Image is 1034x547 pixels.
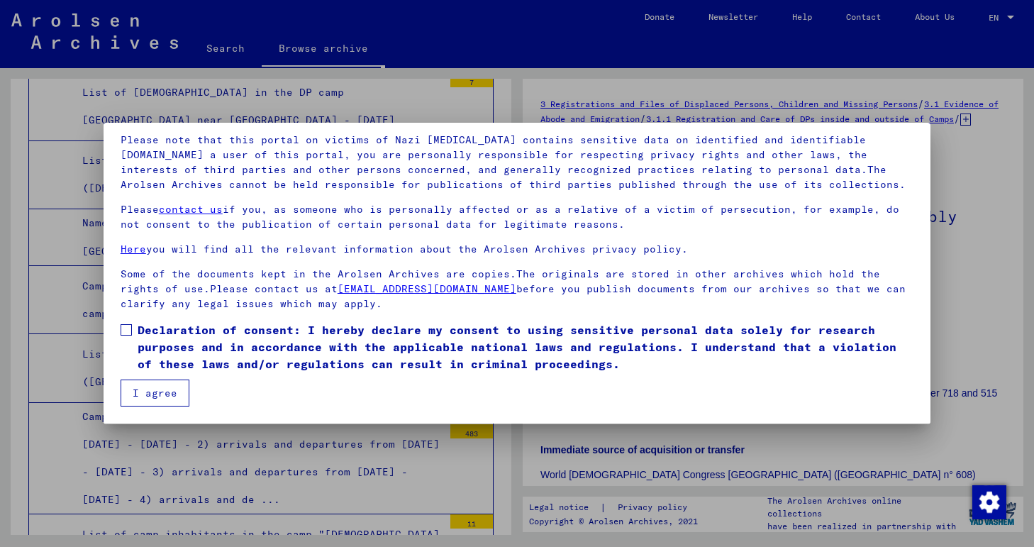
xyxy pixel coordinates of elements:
[138,321,913,372] span: Declaration of consent: I hereby declare my consent to using sensitive personal data solely for r...
[972,485,1006,519] img: Change consent
[121,242,913,257] p: you will find all the relevant information about the Arolsen Archives privacy policy.
[338,282,516,295] a: [EMAIL_ADDRESS][DOMAIN_NAME]
[121,133,913,192] p: Please note that this portal on victims of Nazi [MEDICAL_DATA] contains sensitive data on identif...
[121,202,913,232] p: Please if you, as someone who is personally affected or as a relative of a victim of persecution,...
[159,203,223,216] a: contact us
[121,243,146,255] a: Here
[121,267,913,311] p: Some of the documents kept in the Arolsen Archives are copies.The originals are stored in other a...
[121,380,189,407] button: I agree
